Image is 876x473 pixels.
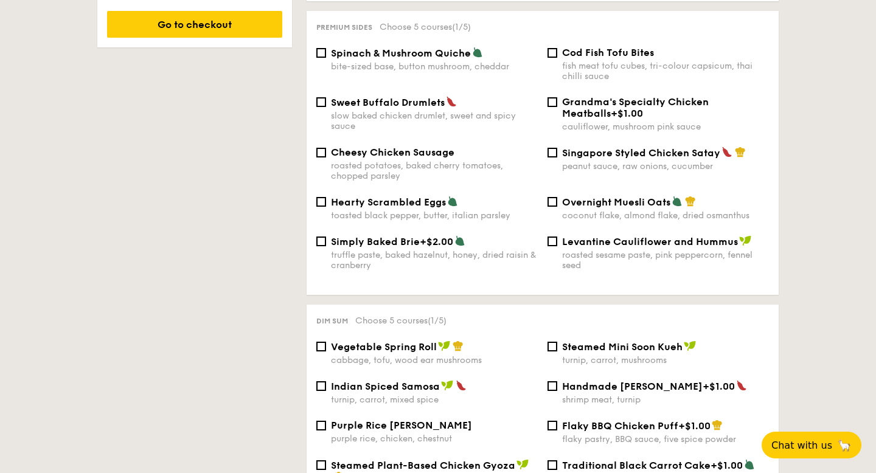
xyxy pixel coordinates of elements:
[547,148,557,157] input: Singapore Styled Chicken Sataypeanut sauce, raw onions, cucumber
[331,97,445,108] span: Sweet Buffalo Drumlets
[771,440,832,451] span: Chat with us
[453,340,464,351] img: icon-chef-hat.a58ddaea.svg
[672,196,683,207] img: icon-vegetarian.fe4039eb.svg
[562,250,769,271] div: roasted sesame paste, pink peppercorn, fennel seed
[316,23,372,32] span: Premium sides
[446,96,457,107] img: icon-spicy.37a8142b.svg
[456,380,467,391] img: icon-spicy.37a8142b.svg
[331,250,538,271] div: truffle paste, baked hazelnut, honey, dried raisin & cranberry
[735,147,746,157] img: icon-chef-hat.a58ddaea.svg
[611,108,643,119] span: +$1.00
[562,61,769,81] div: fish meat tofu cubes, tri-colour capsicum, thai chilli sauce
[331,147,454,158] span: Cheesy Chicken Sausage
[516,459,529,470] img: icon-vegan.f8ff3823.svg
[762,432,861,458] button: Chat with us🦙
[562,420,678,432] span: Flaky BBQ Chicken Puff
[316,421,326,430] input: Purple Rice [PERSON_NAME]purple rice, chicken, chestnut
[316,317,348,325] span: Dim sum
[711,460,743,471] span: +$1.00
[107,11,282,38] div: Go to checkout
[547,197,557,207] input: Overnight Muesli Oatscoconut flake, almond flake, dried osmanthus
[331,355,538,365] div: cabbage, tofu, wood ear mushrooms
[685,196,696,207] img: icon-chef-hat.a58ddaea.svg
[547,381,557,391] input: Handmade [PERSON_NAME]+$1.00shrimp meat, turnip
[316,460,326,470] input: Steamed Plant-Based Chicken Gyozapoached garlic, spring onion, black sesame seeds, light mala soy...
[739,235,751,246] img: icon-vegan.f8ff3823.svg
[562,355,769,365] div: turnip, carrot, mushrooms
[736,380,747,391] img: icon-spicy.37a8142b.svg
[562,460,711,471] span: Traditional Black Carrot Cake
[331,341,437,353] span: Vegetable Spring Roll
[562,434,769,444] div: flaky pastry, BBQ sauce, five spice powder
[316,236,326,246] input: Simply Baked Brie+$2.00truffle paste, baked hazelnut, honey, dried raisin & cranberry
[316,381,326,391] input: Indian Spiced Samosaturnip, carrot, mixed spice
[380,22,471,32] span: Choose 5 courses
[316,148,326,157] input: Cheesy Chicken Sausageroasted potatoes, baked cherry tomatoes, chopped parsley
[562,147,720,159] span: Singapore Styled Chicken Satay
[472,47,483,58] img: icon-vegetarian.fe4039eb.svg
[547,48,557,58] input: Cod Fish Tofu Bitesfish meat tofu cubes, tri-colour capsicum, thai chilli sauce
[331,381,440,392] span: Indian Spiced Samosa
[331,419,472,431] span: Purple Rice [PERSON_NAME]
[684,340,696,351] img: icon-vegan.f8ff3823.svg
[547,342,557,351] input: Steamed Mini Soon Kuehturnip, carrot, mushrooms
[721,147,732,157] img: icon-spicy.37a8142b.svg
[562,341,683,353] span: Steamed Mini Soon Kueh
[331,395,538,405] div: turnip, carrot, mixed spice
[316,97,326,107] input: Sweet Buffalo Drumletsslow baked chicken drumlet, sweet and spicy sauce
[331,236,420,247] span: Simply Baked Brie
[547,460,557,470] input: Traditional Black Carrot Cake+$1.00local inspired black carrot cake, superior light and dark soy ...
[316,342,326,351] input: Vegetable Spring Rollcabbage, tofu, wood ear mushrooms
[744,459,755,470] img: icon-vegetarian.fe4039eb.svg
[562,196,670,208] span: Overnight Muesli Oats
[837,438,852,452] span: 🦙
[441,380,453,391] img: icon-vegan.f8ff3823.svg
[454,235,465,246] img: icon-vegetarian.fe4039eb.svg
[331,111,538,131] div: slow baked chicken drumlet, sweet and spicy sauce
[331,196,446,208] span: Hearty Scrambled Eggs
[420,236,453,247] span: +$2.00
[562,381,703,392] span: Handmade [PERSON_NAME]
[452,22,471,32] span: (1/5)
[547,97,557,107] input: Grandma's Specialty Chicken Meatballs+$1.00cauliflower, mushroom pink sauce
[331,460,515,471] span: Steamed Plant-Based Chicken Gyoza
[438,340,450,351] img: icon-vegan.f8ff3823.svg
[331,61,538,72] div: bite-sized base, button mushroom, cheddar
[331,161,538,181] div: roasted potatoes, baked cherry tomatoes, chopped parsley
[712,419,723,430] img: icon-chef-hat.a58ddaea.svg
[562,161,769,171] div: peanut sauce, raw onions, cucumber
[562,96,709,119] span: Grandma's Specialty Chicken Meatballs
[562,236,738,247] span: Levantine Cauliflower and Hummus
[331,47,471,59] span: Spinach & Mushroom Quiche
[547,421,557,430] input: Flaky BBQ Chicken Puff+$1.00flaky pastry, BBQ sauce, five spice powder
[331,210,538,221] div: toasted black pepper, butter, italian parsley
[547,236,557,246] input: Levantine Cauliflower and Hummusroasted sesame paste, pink peppercorn, fennel seed
[703,381,735,392] span: +$1.00
[355,316,447,326] span: Choose 5 courses
[562,210,769,221] div: coconut flake, almond flake, dried osmanthus
[562,47,654,58] span: Cod Fish Tofu Bites
[316,48,326,58] input: Spinach & Mushroom Quichebite-sized base, button mushroom, cheddar
[562,122,769,132] div: cauliflower, mushroom pink sauce
[331,433,538,444] div: purple rice, chicken, chestnut
[447,196,458,207] img: icon-vegetarian.fe4039eb.svg
[428,316,447,326] span: (1/5)
[562,395,769,405] div: shrimp meat, turnip
[316,197,326,207] input: Hearty Scrambled Eggstoasted black pepper, butter, italian parsley
[678,420,711,432] span: +$1.00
